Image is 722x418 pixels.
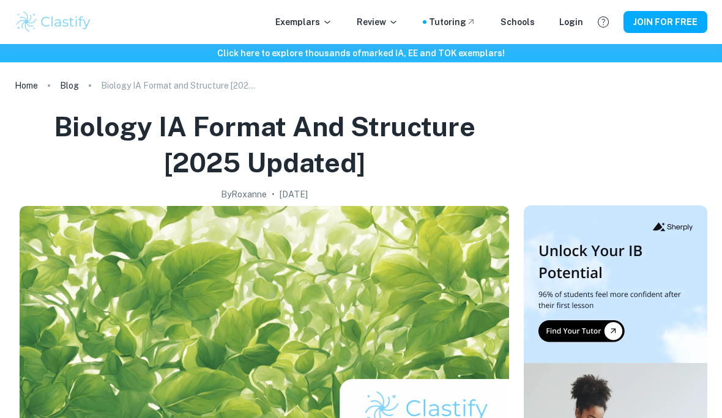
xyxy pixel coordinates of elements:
h6: Click here to explore thousands of marked IA, EE and TOK exemplars ! [2,46,720,60]
a: Schools [501,15,535,29]
a: Login [559,15,583,29]
button: JOIN FOR FREE [623,11,707,33]
button: Help and Feedback [593,12,614,32]
h2: [DATE] [280,188,308,201]
p: Review [357,15,398,29]
img: Clastify logo [15,10,92,34]
p: Exemplars [275,15,332,29]
h1: Biology IA Format and Structure [2025 updated] [20,109,509,180]
h2: By Roxanne [221,188,267,201]
a: Tutoring [429,15,476,29]
p: Biology IA Format and Structure [2025 updated] [101,79,260,92]
p: • [272,188,275,201]
a: Home [15,77,38,94]
a: Blog [60,77,79,94]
